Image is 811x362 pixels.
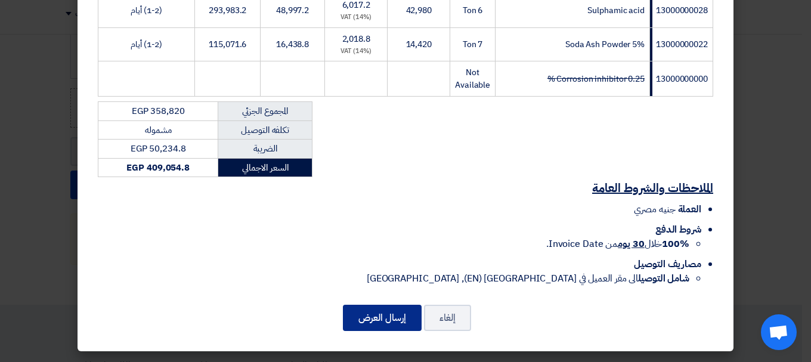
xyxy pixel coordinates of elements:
[650,61,713,97] td: 13000000000
[406,4,432,17] span: 42,980
[463,38,483,51] span: 7 Ton
[131,38,162,51] span: (1-2) أيام
[634,202,675,216] span: جنيه مصري
[209,38,246,51] span: 115,071.6
[650,27,713,61] td: 13000000022
[678,202,701,216] span: العملة
[655,222,701,237] span: شروط الدفع
[618,237,644,251] u: 30 يوم
[145,123,171,137] span: مشموله
[218,120,312,140] td: تكلفه التوصيل
[424,305,471,331] button: إلغاء
[638,271,689,286] strong: شامل التوصيل
[131,4,162,17] span: (1-2) أيام
[343,305,422,331] button: إرسال العرض
[218,140,312,159] td: الضريبة
[209,4,246,17] span: 293,983.2
[662,237,689,251] strong: 100%
[455,66,490,91] span: Not Available
[330,47,383,57] div: (14%) VAT
[218,102,312,121] td: المجموع الجزئي
[587,4,645,17] span: Sulphamic acid
[131,142,186,155] span: EGP 50,234.8
[276,38,309,51] span: 16,438.8
[218,158,312,177] td: السعر الاجمالي
[406,38,432,51] span: 14,420
[592,179,713,197] u: الملاحظات والشروط العامة
[98,271,689,286] li: الى مقر العميل في [GEOGRAPHIC_DATA] (EN), [GEOGRAPHIC_DATA]
[463,4,483,17] span: 6 Ton
[330,13,383,23] div: (14%) VAT
[761,314,797,350] a: Open chat
[546,237,689,251] span: خلال من Invoice Date.
[547,73,645,85] strike: Corrosion inhibitor 0.25 %
[634,257,701,271] span: مصاريف التوصيل
[126,161,190,174] strong: EGP 409,054.8
[565,38,645,51] span: Soda Ash Powder 5%
[98,102,218,121] td: EGP 358,820
[276,4,309,17] span: 48,997.2
[342,33,370,45] span: 2,018.8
